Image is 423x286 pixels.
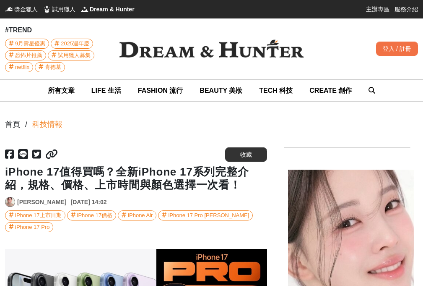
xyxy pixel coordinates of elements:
[61,39,89,48] span: 2025週年慶
[5,39,49,49] a: 9月壽星優惠
[259,79,293,102] a: TECH 科技
[45,63,61,72] span: 肯德基
[91,79,121,102] a: LIFE 生活
[35,62,65,72] a: 肯德基
[48,79,75,102] a: 所有文章
[309,87,352,94] span: CREATE 創作
[15,211,62,220] div: iPhone 17上市日期
[108,29,315,69] img: Dream & Hunter
[376,42,418,56] div: 登入 / 註冊
[138,87,183,94] span: FASHION 流行
[58,51,91,60] span: 試用獵人募集
[77,211,113,220] div: iPhone 17價格
[5,119,20,130] div: 首頁
[5,222,53,232] a: iPhone 17 Pro
[366,5,389,13] a: 主辦專區
[5,50,46,60] a: 恐怖片推薦
[5,165,267,192] h1: iPhone 17值得買嗎？全新iPhone 17系列完整介紹，規格、價格、上市時間與顏色選擇一次看！
[200,79,242,102] a: BEAUTY 美妝
[158,210,253,220] a: iPhone 17 Pro [PERSON_NAME]
[80,5,135,13] a: Dream & HunterDream & Hunter
[48,50,94,60] a: 試用獵人募集
[43,5,75,13] a: 試用獵人試用獵人
[394,5,418,13] a: 服務介紹
[5,25,108,35] div: #TREND
[138,79,183,102] a: FASHION 流行
[15,51,42,60] span: 恐怖片推薦
[5,5,38,13] a: 獎金獵人獎金獵人
[200,87,242,94] span: BEAUTY 美妝
[259,87,293,94] span: TECH 科技
[80,5,89,13] img: Dream & Hunter
[48,87,75,94] span: 所有文章
[17,198,66,207] a: [PERSON_NAME]
[14,5,38,13] span: 獎金獵人
[70,198,106,207] div: [DATE] 14:02
[128,211,153,220] div: iPhone Air
[225,147,267,162] button: 收藏
[15,39,45,48] span: 9月壽星優惠
[25,119,27,130] div: /
[15,223,49,232] div: iPhone 17 Pro
[15,63,29,72] span: netflix
[5,197,15,207] img: Avatar
[67,210,117,220] a: iPhone 17價格
[5,5,13,13] img: 獎金獵人
[43,5,51,13] img: 試用獵人
[168,211,249,220] div: iPhone 17 Pro [PERSON_NAME]
[5,210,65,220] a: iPhone 17上市日期
[51,39,93,49] a: 2025週年慶
[118,210,156,220] a: iPhone Air
[90,5,135,13] span: Dream & Hunter
[32,119,62,130] a: 科技情報
[5,62,33,72] a: netflix
[52,5,75,13] span: 試用獵人
[5,197,15,207] a: Avatar
[91,87,121,94] span: LIFE 生活
[309,79,352,102] a: CREATE 創作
